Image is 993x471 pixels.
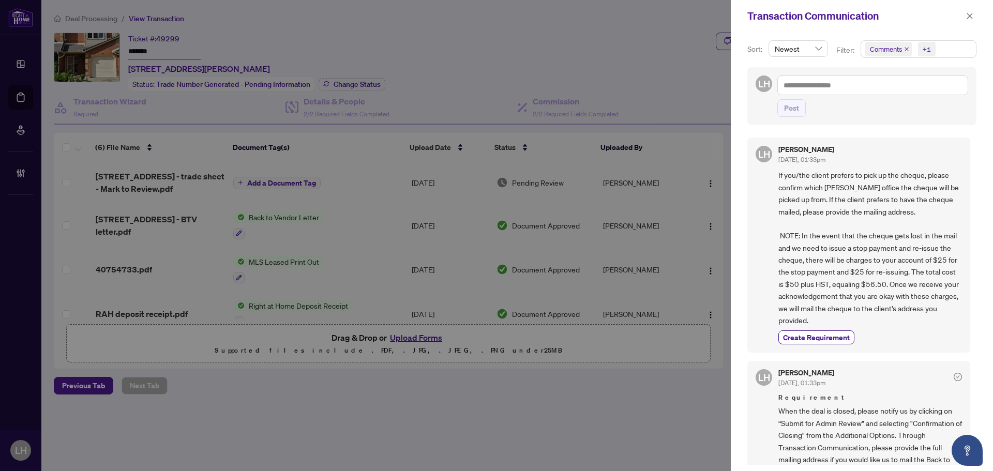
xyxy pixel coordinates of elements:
[747,43,764,55] p: Sort:
[747,8,963,24] div: Transaction Communication
[865,42,912,56] span: Comments
[778,330,854,344] button: Create Requirement
[778,392,962,403] span: Requirement
[758,370,770,385] span: LH
[775,41,822,56] span: Newest
[778,379,825,387] span: [DATE], 01:33pm
[836,44,856,56] p: Filter:
[777,99,806,117] button: Post
[778,146,834,153] h5: [PERSON_NAME]
[954,373,962,381] span: check-circle
[923,44,931,54] div: +1
[952,435,983,466] button: Open asap
[758,147,770,161] span: LH
[778,369,834,376] h5: [PERSON_NAME]
[904,47,909,52] span: close
[778,156,825,163] span: [DATE], 01:33pm
[870,44,902,54] span: Comments
[966,12,973,20] span: close
[783,332,850,343] span: Create Requirement
[778,169,962,326] span: If you/the client prefers to pick up the cheque, please confirm which [PERSON_NAME] office the ch...
[758,77,770,91] span: LH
